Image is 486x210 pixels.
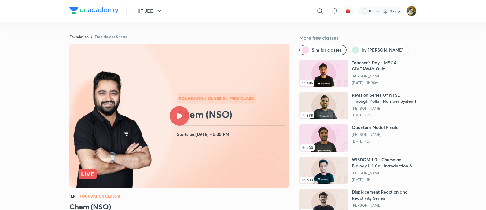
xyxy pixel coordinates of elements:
[352,80,417,85] p: [DATE] • 1h 30m
[382,8,388,14] img: streak
[349,45,409,55] button: by Kiran Tijore
[352,74,417,79] a: [PERSON_NAME]
[312,47,341,53] span: Similar classes
[352,177,417,182] p: [DATE] • 1h
[352,189,417,201] h6: Displacement Reaction and Reactivity Series
[177,108,287,120] h2: Chem (NSO)
[343,6,353,16] button: avatar
[352,139,399,144] p: [DATE] • 2h
[69,34,89,39] a: Foundation
[352,60,417,72] h6: Teacher's Day - MEGA GIVEAWAY Quiz
[300,80,314,86] span: 685
[352,157,417,169] h6: WISDOM 1.0 - Course on Biology L-1 Cell Introduction & Cell Theory
[69,7,119,16] a: Company Logo
[406,6,417,16] img: Gayatri Chillure
[362,47,403,53] span: by Kiran Tijore
[134,5,167,17] button: IIT JEE
[352,132,399,137] a: [PERSON_NAME]
[345,8,351,14] img: avatar
[69,193,77,199] span: EN
[299,45,347,55] button: Similar classes
[352,171,417,176] a: [PERSON_NAME]
[177,130,287,138] h4: Starts on [DATE] • 5:30 PM
[300,144,315,151] span: 630
[69,7,119,14] img: Company Logo
[95,34,127,39] a: Free classes & tests
[352,113,417,118] p: [DATE] • 2h
[352,92,417,104] h6: Revision Series Of NTSE Through Polls ( Number System)
[352,106,417,111] a: [PERSON_NAME]
[300,177,314,183] span: 633
[300,112,314,118] span: 338
[352,203,417,208] a: [PERSON_NAME]
[352,124,399,130] h6: Quantum Model Finale
[80,194,120,198] h4: Foundation Class 8
[299,34,417,41] h5: More free classes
